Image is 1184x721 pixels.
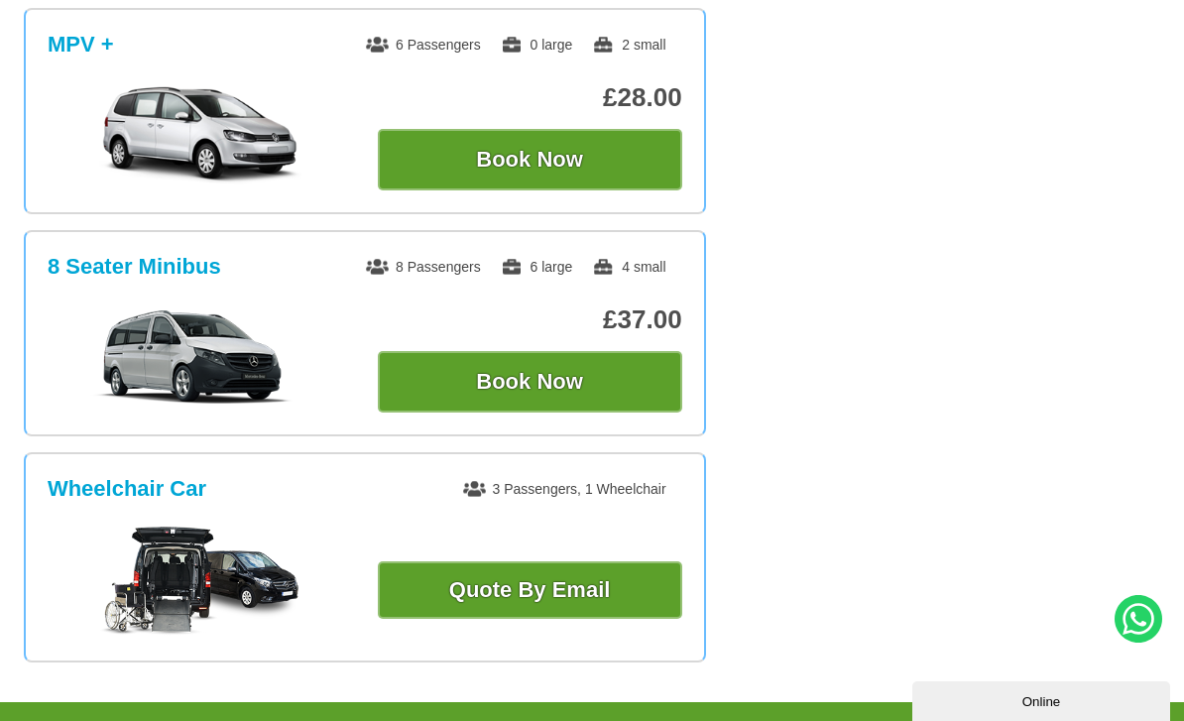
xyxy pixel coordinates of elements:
[378,351,682,413] button: Book Now
[378,82,682,113] p: £28.00
[100,527,298,636] img: Wheelchair Car
[501,37,573,53] span: 0 large
[51,307,349,407] img: 8 Seater Minibus
[51,85,349,184] img: MPV +
[912,677,1174,721] iframe: chat widget
[48,476,206,502] h3: Wheelchair Car
[378,561,682,619] a: Quote By Email
[592,259,665,275] span: 4 small
[48,254,221,280] h3: 8 Seater Minibus
[501,259,573,275] span: 6 large
[366,259,481,275] span: 8 Passengers
[592,37,665,53] span: 2 small
[48,32,114,58] h3: MPV +
[378,129,682,190] button: Book Now
[463,481,666,497] span: 3 Passengers, 1 Wheelchair
[366,37,481,53] span: 6 Passengers
[378,304,682,335] p: £37.00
